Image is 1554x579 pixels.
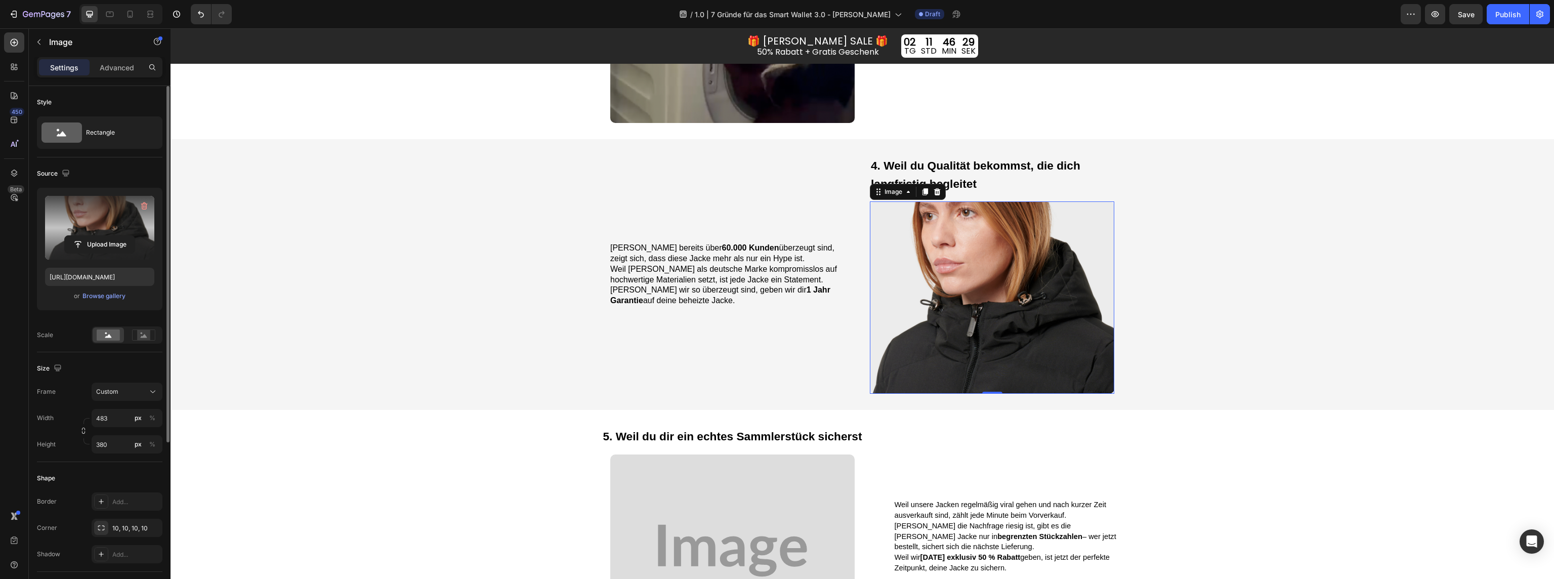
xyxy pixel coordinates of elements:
[37,474,55,483] div: Shape
[49,36,135,48] p: Image
[92,435,162,453] input: px%
[1487,4,1529,24] button: Publish
[440,236,666,256] span: Weil [PERSON_NAME] als deutsche Marke kompromisslos auf hochwertige Materialien setzt, ist jede J...
[37,440,56,449] label: Height
[45,268,154,286] input: https://example.com/image.jpg
[432,401,691,415] strong: 5. Weil du dir ein echtes Sammlerstück sicherst
[74,290,80,302] span: or
[171,28,1554,579] iframe: Design area
[37,497,57,506] div: Border
[112,524,160,533] div: 10, 10, 10, 10
[92,383,162,401] button: Custom
[1458,10,1475,19] span: Save
[1449,4,1483,24] button: Save
[64,235,135,254] button: Upload Image
[135,440,142,449] div: px
[699,127,928,165] h2: Rich Text Editor. Editing area: main
[132,438,144,450] button: %
[552,215,609,224] strong: 60.000 Kunden
[66,8,71,20] p: 7
[82,292,125,301] div: Browse gallery
[1520,529,1544,554] div: Open Intercom Messenger
[431,398,692,418] h2: Rich Text Editor. Editing area: main
[37,362,64,376] div: Size
[37,523,57,532] div: Corner
[700,131,910,162] strong: 4. Weil du Qualität bekommst, die dich langfristig begleitet
[86,121,148,144] div: Rectangle
[724,470,952,546] div: Rich Text Editor. Editing area: main
[37,550,60,559] div: Shadow
[112,498,160,507] div: Add...
[149,413,155,423] div: %
[750,525,850,533] strong: [DATE] exklusiv 50 % Rabatt
[712,159,734,168] div: Image
[4,4,75,24] button: 7
[146,438,158,450] button: px
[135,413,142,423] div: px
[432,399,691,417] p: ⁠⁠⁠⁠⁠⁠⁠
[96,387,118,396] span: Custom
[1495,9,1521,20] div: Publish
[440,215,664,234] span: [PERSON_NAME] bereits über überzeugt sind, zeigt sich, dass diese Jacke mehr als nur ein Hype ist.
[92,409,162,427] input: px%
[690,9,693,20] span: /
[440,214,668,279] div: Rich Text Editor. Editing area: main
[37,413,54,423] label: Width
[37,167,72,181] div: Source
[827,504,912,512] strong: begrenzten Stückzahlen
[440,257,660,276] span: [PERSON_NAME] wir so überzeugt sind, geben wir dir auf deine beheizte Jacke.
[699,173,944,365] img: gempages_555418472012579706-4d00f530-0a1a-418d-86bc-753e70de6386.png
[724,472,936,491] span: Weil unsere Jacken regelmäßig viral gehen und nach kurzer Zeit ausverkauft sind, zählt jede Minut...
[191,4,232,24] div: Undo/Redo
[100,62,134,73] p: Advanced
[724,493,946,523] span: [PERSON_NAME] die Nachfrage riesig ist, gibt es die [PERSON_NAME] Jacke nur in – wer jetzt bestel...
[700,128,927,164] p: ⁠⁠⁠⁠⁠⁠⁠
[37,98,52,107] div: Style
[37,387,56,396] label: Frame
[724,525,939,544] span: Weil wir geben, ist jetzt der perfekte Zeitpunkt, deine Jacke zu sichern.
[10,108,24,116] div: 450
[50,62,78,73] p: Settings
[112,550,160,559] div: Add...
[695,9,891,20] span: 1.0 | 7 Gründe für das Smart Wallet 3.0 - [PERSON_NAME]
[146,412,158,424] button: px
[149,440,155,449] div: %
[925,10,940,19] span: Draft
[132,412,144,424] button: %
[82,291,126,301] button: Browse gallery
[8,185,24,193] div: Beta
[37,330,53,340] div: Scale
